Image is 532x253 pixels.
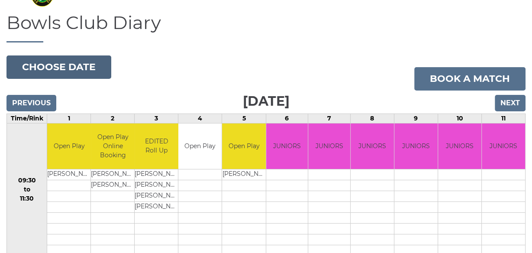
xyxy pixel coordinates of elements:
[178,114,222,123] td: 4
[394,114,438,123] td: 9
[47,114,91,123] td: 1
[482,123,525,169] td: JUNIORS
[414,67,526,91] a: Book a match
[438,114,481,123] td: 10
[6,95,56,111] input: Previous
[394,123,438,169] td: JUNIORS
[308,123,350,169] td: JUNIORS
[481,114,525,123] td: 11
[91,180,135,191] td: [PERSON_NAME]
[222,114,266,123] td: 5
[47,123,91,169] td: Open Play
[222,169,266,180] td: [PERSON_NAME]
[266,123,308,169] td: JUNIORS
[135,191,178,201] td: [PERSON_NAME]
[135,201,178,212] td: [PERSON_NAME]
[308,114,351,123] td: 7
[351,123,394,169] td: JUNIORS
[135,114,178,123] td: 3
[7,114,47,123] td: Time/Rink
[6,13,526,42] h1: Bowls Club Diary
[266,114,308,123] td: 6
[6,55,111,79] button: Choose date
[91,169,135,180] td: [PERSON_NAME]
[222,123,266,169] td: Open Play
[135,180,178,191] td: [PERSON_NAME]
[47,169,91,180] td: [PERSON_NAME]
[178,123,222,169] td: Open Play
[135,123,178,169] td: EDITED Roll Up
[91,114,135,123] td: 2
[495,95,526,111] input: Next
[438,123,481,169] td: JUNIORS
[350,114,394,123] td: 8
[91,123,135,169] td: Open Play Online Booking
[135,169,178,180] td: [PERSON_NAME]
